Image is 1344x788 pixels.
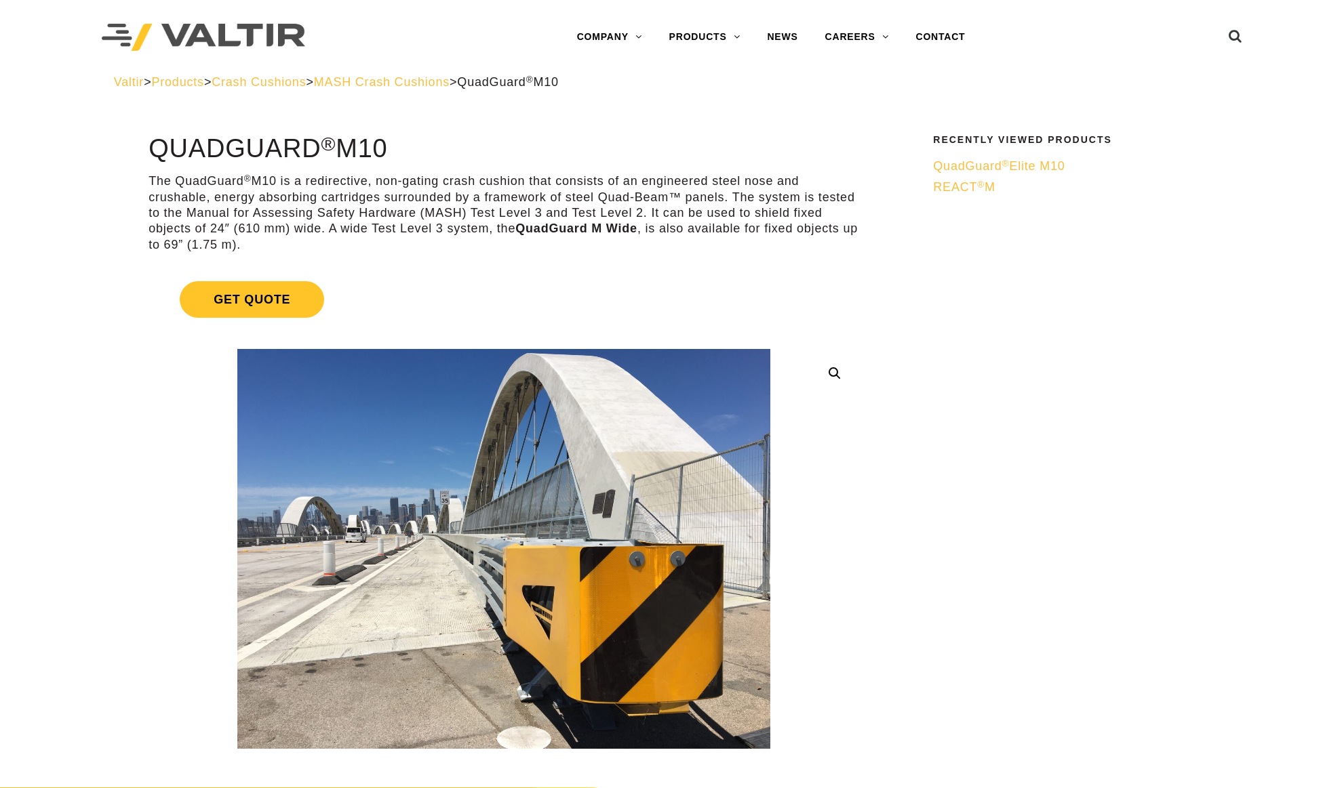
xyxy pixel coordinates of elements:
[526,75,534,85] sup: ®
[151,75,203,89] a: Products
[656,24,754,51] a: PRODUCTS
[933,180,1222,195] a: REACT®M
[933,159,1065,173] span: QuadGuard Elite M10
[1002,159,1010,169] sup: ®
[114,75,1231,90] div: > > > >
[149,173,859,253] p: The QuadGuard M10 is a redirective, non-gating crash cushion that consists of an engineered steel...
[564,24,656,51] a: COMPANY
[102,24,305,51] img: Valtir
[933,159,1222,174] a: QuadGuard®Elite M10
[149,135,859,163] h1: QuadGuard M10
[180,281,324,318] span: Get Quote
[244,173,252,184] sup: ®
[457,75,558,89] span: QuadGuard M10
[149,265,859,334] a: Get Quote
[977,180,985,190] sup: ®
[902,24,979,51] a: CONTACT
[933,135,1222,145] h2: Recently Viewed Products
[933,180,995,194] span: REACT M
[321,133,336,154] sup: ®
[314,75,450,89] a: MASH Crash Cushions
[114,75,144,89] a: Valtir
[212,75,306,89] a: Crash Cushions
[812,24,903,51] a: CAREERS
[515,222,637,235] strong: QuadGuard M Wide
[753,24,811,51] a: NEWS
